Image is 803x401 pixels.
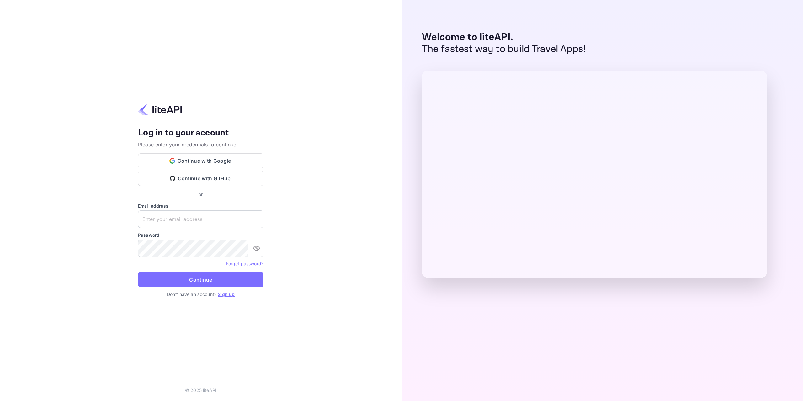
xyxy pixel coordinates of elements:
h4: Log in to your account [138,128,263,139]
a: Sign up [218,292,235,297]
label: Email address [138,203,263,209]
input: Enter your email address [138,210,263,228]
label: Password [138,232,263,238]
p: or [199,191,203,198]
button: Continue with Google [138,153,263,168]
p: Don't have an account? [138,291,263,298]
a: Forget password? [226,260,263,266]
button: toggle password visibility [250,242,263,255]
p: The fastest way to build Travel Apps! [422,43,586,55]
button: Continue with GitHub [138,171,263,186]
img: liteAPI Dashboard Preview [422,71,767,278]
p: © 2025 liteAPI [185,387,216,393]
a: Forget password? [226,261,263,266]
p: Welcome to liteAPI. [422,31,586,43]
button: Continue [138,272,263,287]
p: Please enter your credentials to continue [138,141,263,148]
img: liteapi [138,103,182,116]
